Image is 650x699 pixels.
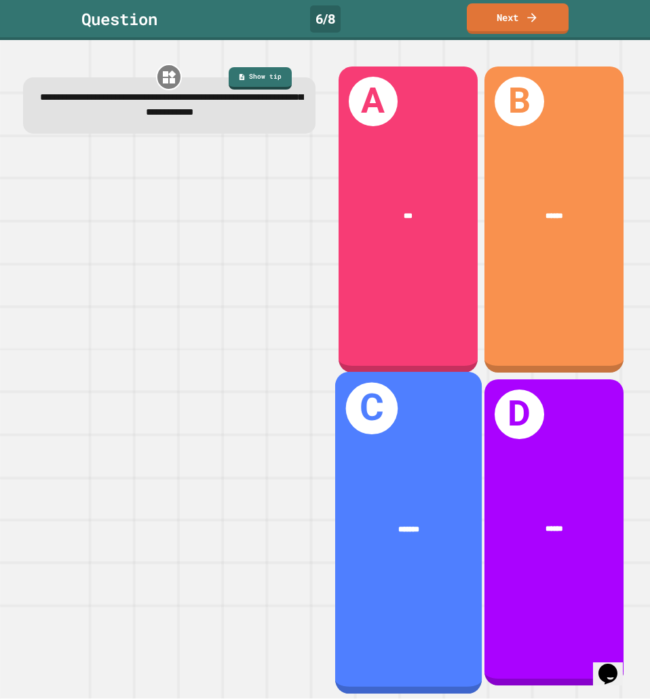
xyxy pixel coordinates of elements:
[81,7,157,31] div: Question
[345,382,397,434] h1: C
[310,5,341,33] div: 6 / 8
[467,3,569,34] a: Next
[593,645,636,685] iframe: chat widget
[495,390,544,439] h1: D
[229,67,292,90] a: Show tip
[495,77,544,126] h1: B
[349,77,398,126] h1: A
